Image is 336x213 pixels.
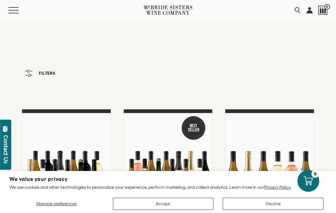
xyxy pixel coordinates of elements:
[36,201,77,206] span: Manage preferences
[39,71,55,75] span: Filters
[59,24,70,29] span: SHOP
[80,20,116,33] a: OUR BRANDS
[249,24,277,29] span: FIND NEAR YOU
[8,7,31,13] button: Mobile Menu Trigger
[84,24,108,29] span: OUR BRANDS
[9,184,327,190] p: We use cookies and other technologies to personalize your experience, perform marketing, and coll...
[245,20,281,33] a: FIND NEAR YOU
[9,198,104,210] button: Manage preferences
[223,198,324,210] button: Decline
[9,177,327,182] h2: We value your privacy
[160,20,206,33] a: AFFILIATE PROGRAM
[119,20,157,33] a: JOIN THE CLUB
[324,4,330,10] span: 0
[209,20,242,33] a: OUR STORY
[55,20,77,33] a: SHOP
[213,24,235,29] span: OUR STORY
[264,185,291,190] a: Privacy Policy.
[3,135,9,163] div: Contact Us
[123,24,150,29] span: JOIN THE CLUB
[113,198,214,210] button: Accept
[164,24,202,29] span: AFFILIATE PROGRAM
[311,170,319,178] div: 0
[22,67,58,80] button: Filters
